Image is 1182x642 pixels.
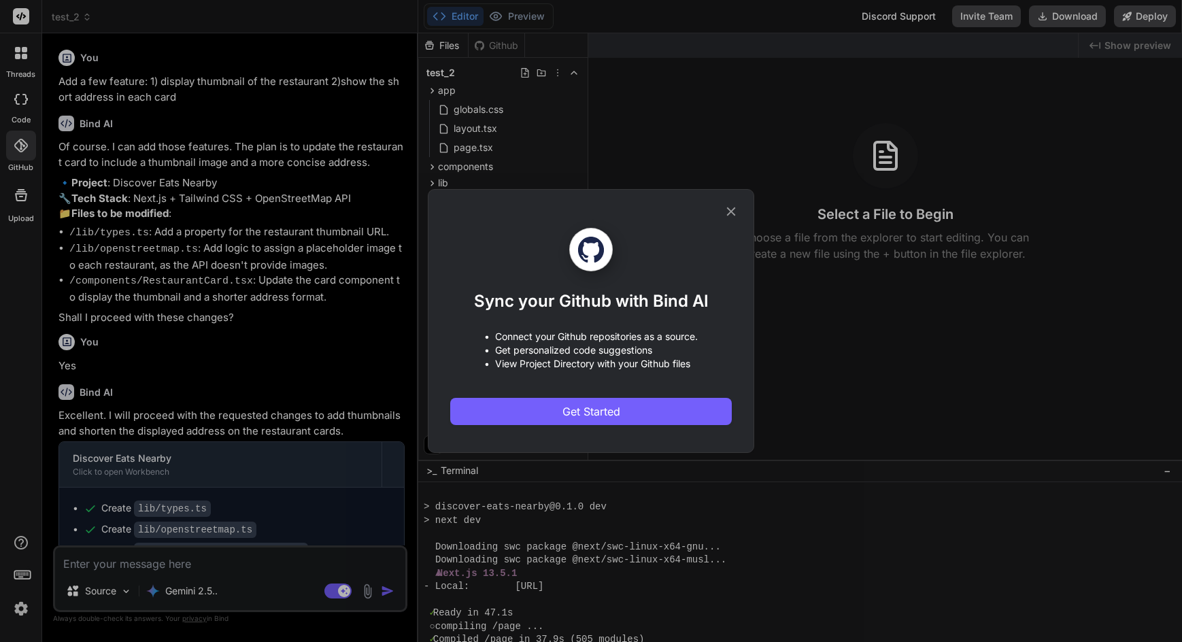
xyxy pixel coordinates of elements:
[484,343,698,357] p: • Get personalized code suggestions
[484,357,698,371] p: • View Project Directory with your Github files
[562,403,620,420] span: Get Started
[474,290,709,312] h1: Sync your Github with Bind AI
[450,398,732,425] button: Get Started
[484,330,698,343] p: • Connect your Github repositories as a source.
